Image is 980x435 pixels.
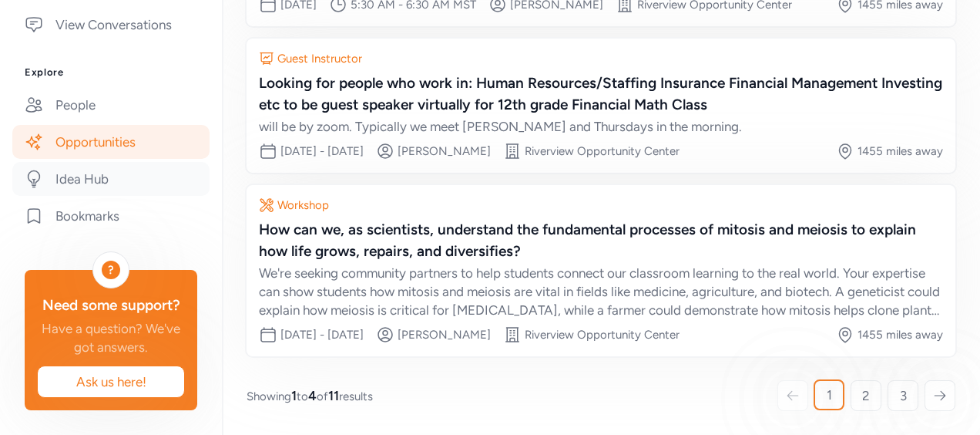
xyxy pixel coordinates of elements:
a: Idea Hub [12,162,210,196]
div: will be by zoom. Typically we meet [PERSON_NAME] and Thursdays in the morning. [259,117,943,136]
span: 11 [328,388,339,403]
span: Ask us here! [50,373,172,391]
div: [DATE] - [DATE] [280,327,364,342]
a: Opportunities [12,125,210,159]
div: [DATE] - [DATE] [280,143,364,159]
div: Workshop [277,197,329,213]
div: How can we, as scientists, understand the fundamental processes of mitosis and meiosis to explain... [259,219,943,262]
a: 2 [851,380,881,411]
button: Ask us here! [37,366,185,398]
span: 1 [291,388,297,403]
div: Riverview Opportunity Center [525,327,680,342]
a: People [12,88,210,122]
span: 4 [308,388,317,403]
a: Bookmarks [12,199,210,233]
div: Riverview Opportunity Center [525,143,680,159]
div: Looking for people who work in: Human Resources/Staffing Insurance Financial Management Investing... [259,72,943,116]
span: Showing to of results [247,386,373,405]
span: 1 [827,386,832,404]
span: 3 [900,386,907,405]
a: 3 [888,380,918,411]
span: 2 [862,386,870,405]
div: 1455 miles away [857,143,943,159]
div: 1455 miles away [857,327,943,342]
div: [PERSON_NAME] [398,143,491,159]
div: ? [102,261,120,279]
h3: Explore [25,66,197,79]
div: We're seeking community partners to help students connect our classroom learning to the real worl... [259,264,943,319]
div: Have a question? We've got answers. [37,319,185,356]
div: Need some support? [37,295,185,316]
div: [PERSON_NAME] [398,327,491,342]
a: View Conversations [12,8,210,42]
div: Guest Instructor [277,51,362,66]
